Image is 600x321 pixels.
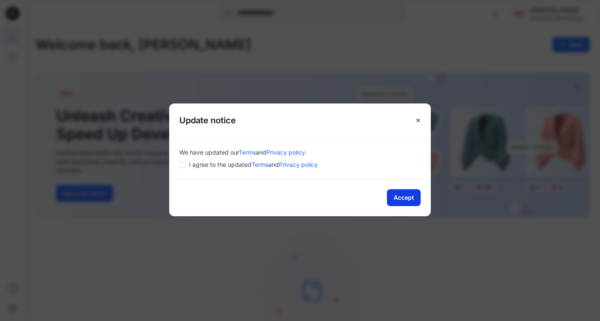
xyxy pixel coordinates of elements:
[169,103,246,137] h5: Update notice
[268,161,279,168] span: and
[179,148,421,157] div: We have updated our .
[411,113,426,128] button: Close
[387,189,421,206] button: Accept
[189,160,318,169] span: I agree to the updated
[251,161,268,168] a: Terms
[279,161,318,168] a: Privacy policy
[239,149,256,156] a: Terms
[266,149,305,156] a: Privacy policy
[256,149,266,156] span: and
